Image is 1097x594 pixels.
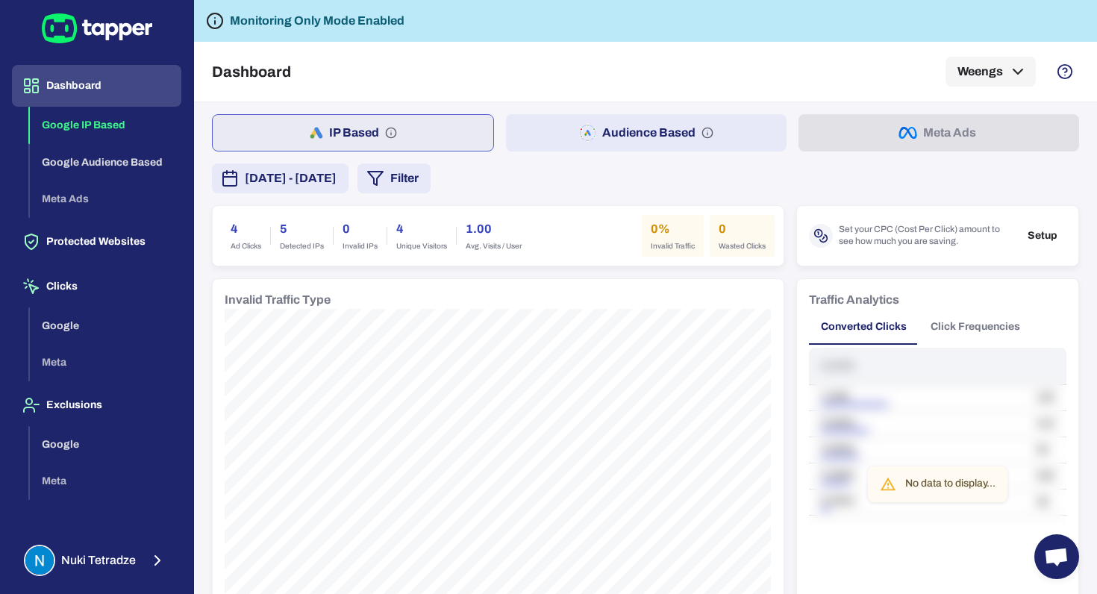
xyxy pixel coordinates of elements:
[719,220,766,238] h6: 0
[30,144,181,181] button: Google Audience Based
[61,553,136,568] span: Nuki Tetradze
[212,114,494,151] button: IP Based
[12,279,181,292] a: Clicks
[946,57,1036,87] button: Weengs
[30,307,181,345] button: Google
[30,318,181,331] a: Google
[30,107,181,144] button: Google IP Based
[396,241,447,251] span: Unique Visitors
[230,12,404,30] h6: Monitoring Only Mode Enabled
[651,220,695,238] h6: 0%
[343,220,378,238] h6: 0
[30,437,181,449] a: Google
[12,234,181,247] a: Protected Websites
[1019,225,1066,247] button: Setup
[809,309,919,345] button: Converted Clicks
[343,241,378,251] span: Invalid IPs
[12,539,181,582] button: Nuki TetradzeNuki Tetradze
[506,114,787,151] button: Audience Based
[231,220,261,238] h6: 4
[385,127,397,139] svg: IP based: Search, Display, and Shopping.
[212,63,291,81] h5: Dashboard
[12,221,181,263] button: Protected Websites
[809,291,899,309] h6: Traffic Analytics
[839,224,1013,248] span: Set your CPC (Cost Per Click) amount to see how much you are saving.
[206,12,224,30] svg: Tapper is not blocking any fraudulent activity for this domain
[1034,534,1079,579] div: Open chat
[905,471,996,498] div: No data to display...
[12,384,181,426] button: Exclusions
[245,169,337,187] span: [DATE] - [DATE]
[225,291,331,309] h6: Invalid Traffic Type
[280,220,324,238] h6: 5
[466,241,522,251] span: Avg. Visits / User
[357,163,431,193] button: Filter
[280,241,324,251] span: Detected IPs
[231,241,261,251] span: Ad Clicks
[466,220,522,238] h6: 1.00
[25,546,54,575] img: Nuki Tetradze
[651,241,695,251] span: Invalid Traffic
[30,118,181,131] a: Google IP Based
[701,127,713,139] svg: Audience based: Search, Display, Shopping, Video Performance Max, Demand Generation
[212,163,349,193] button: [DATE] - [DATE]
[919,309,1032,345] button: Click Frequencies
[30,154,181,167] a: Google Audience Based
[719,241,766,251] span: Wasted Clicks
[30,426,181,463] button: Google
[12,266,181,307] button: Clicks
[12,65,181,107] button: Dashboard
[12,398,181,410] a: Exclusions
[12,78,181,91] a: Dashboard
[396,220,447,238] h6: 4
